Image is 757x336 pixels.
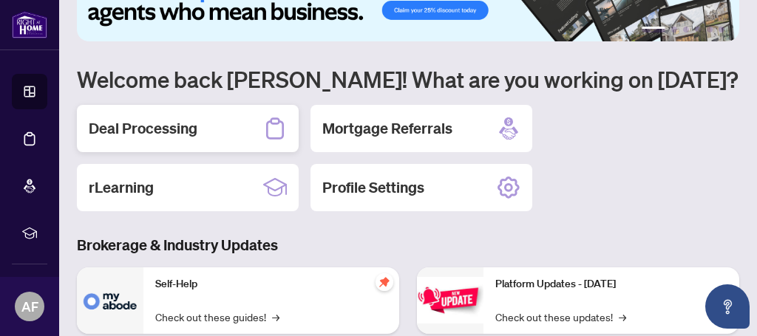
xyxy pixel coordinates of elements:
a: Check out these updates!→ [495,309,626,325]
p: Platform Updates - [DATE] [495,276,727,292]
h2: rLearning [89,177,154,198]
button: 6 [719,27,724,32]
button: 3 [683,27,689,32]
button: 5 [707,27,713,32]
h3: Brokerage & Industry Updates [77,235,739,256]
h2: Deal Processing [89,118,197,139]
img: Platform Updates - June 23, 2025 [417,277,483,323]
h2: Mortgage Referrals [322,118,452,139]
span: pushpin [376,273,393,291]
img: logo [12,11,47,38]
span: → [619,309,626,325]
button: 4 [695,27,701,32]
a: Check out these guides!→ [155,309,279,325]
h1: Welcome back [PERSON_NAME]! What are you working on [DATE]? [77,65,739,93]
button: 1 [642,27,665,32]
p: Self-Help [155,276,387,292]
span: → [272,309,279,325]
h2: Profile Settings [322,177,424,198]
button: 2 [671,27,677,32]
button: Open asap [705,284,750,329]
img: Self-Help [77,267,143,334]
span: AF [21,296,38,317]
